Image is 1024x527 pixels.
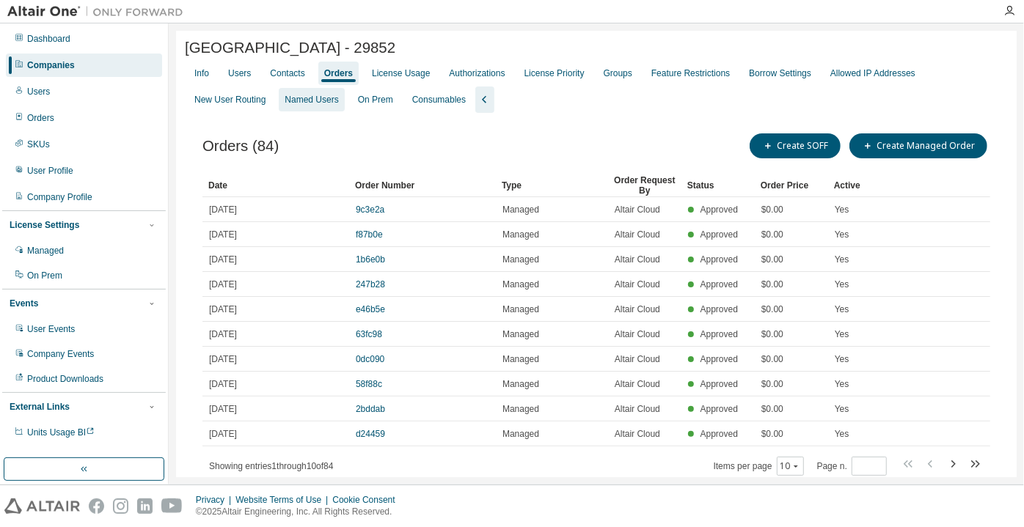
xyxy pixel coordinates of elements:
[10,298,38,309] div: Events
[10,219,79,231] div: License Settings
[196,494,235,506] div: Privacy
[356,329,382,339] a: 63fc98
[615,279,660,290] span: Altair Cloud
[449,67,505,79] div: Authorizations
[761,403,783,415] span: $0.00
[761,428,783,440] span: $0.00
[208,174,343,197] div: Date
[817,457,887,476] span: Page n.
[324,67,353,79] div: Orders
[701,429,738,439] span: Approved
[356,404,385,414] a: 2bddab
[356,229,383,240] a: f87b0e
[701,329,738,339] span: Approved
[4,498,80,514] img: altair_logo.svg
[356,204,384,215] a: 9c3e2a
[27,270,62,281] div: On Prem
[502,428,539,440] span: Managed
[285,94,338,106] div: Named Users
[701,379,738,389] span: Approved
[502,303,539,315] span: Managed
[651,67,730,79] div: Feature Restrictions
[358,94,393,106] div: On Prem
[209,461,334,471] span: Showing entries 1 through 10 of 84
[356,379,382,389] a: 58f88c
[209,328,237,340] span: [DATE]
[761,378,783,390] span: $0.00
[10,401,70,413] div: External Links
[356,254,385,265] a: 1b6e0b
[27,245,64,257] div: Managed
[502,174,602,197] div: Type
[27,323,75,335] div: User Events
[194,67,209,79] div: Info
[27,427,95,438] span: Units Usage BI
[137,498,153,514] img: linkedin.svg
[835,328,849,340] span: Yes
[761,254,783,265] span: $0.00
[27,86,50,97] div: Users
[761,174,822,197] div: Order Price
[202,138,279,155] span: Orders (84)
[849,133,987,158] button: Create Managed Order
[615,254,660,265] span: Altair Cloud
[27,33,70,45] div: Dashboard
[209,279,237,290] span: [DATE]
[113,498,128,514] img: instagram.svg
[502,378,539,390] span: Managed
[209,303,237,315] span: [DATE]
[701,254,738,265] span: Approved
[209,428,237,440] span: [DATE]
[834,174,896,197] div: Active
[615,204,660,215] span: Altair Cloud
[270,67,304,79] div: Contacts
[27,59,75,71] div: Companies
[356,429,385,439] a: d24459
[615,303,660,315] span: Altair Cloud
[761,229,783,240] span: $0.00
[355,174,490,197] div: Order Number
[356,279,385,290] a: 247b28
[502,229,539,240] span: Managed
[835,204,849,215] span: Yes
[27,373,103,385] div: Product Downloads
[27,139,50,150] div: SKUs
[714,457,804,476] span: Items per page
[412,94,466,106] div: Consumables
[761,353,783,365] span: $0.00
[749,67,811,79] div: Borrow Settings
[835,428,849,440] span: Yes
[701,229,738,240] span: Approved
[209,254,237,265] span: [DATE]
[615,428,660,440] span: Altair Cloud
[27,112,54,124] div: Orders
[615,229,660,240] span: Altair Cloud
[209,353,237,365] span: [DATE]
[502,328,539,340] span: Managed
[209,378,237,390] span: [DATE]
[356,304,385,314] a: e46b5e
[701,404,738,414] span: Approved
[835,403,849,415] span: Yes
[687,174,749,197] div: Status
[835,254,849,265] span: Yes
[502,279,539,290] span: Managed
[615,403,660,415] span: Altair Cloud
[761,303,783,315] span: $0.00
[7,4,191,19] img: Altair One
[835,303,849,315] span: Yes
[750,133,841,158] button: Create SOFF
[228,67,251,79] div: Users
[209,403,237,415] span: [DATE]
[502,204,539,215] span: Managed
[235,494,332,506] div: Website Terms of Use
[524,67,585,79] div: License Priority
[761,279,783,290] span: $0.00
[615,328,660,340] span: Altair Cloud
[89,498,104,514] img: facebook.svg
[835,229,849,240] span: Yes
[372,67,430,79] div: License Usage
[194,94,266,106] div: New User Routing
[615,353,660,365] span: Altair Cloud
[701,279,738,290] span: Approved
